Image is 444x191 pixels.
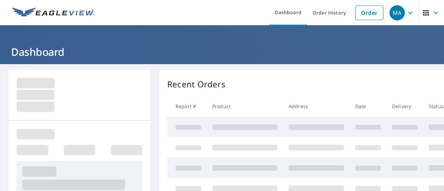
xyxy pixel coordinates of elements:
[386,96,423,116] th: Delivery
[12,8,94,18] img: EV Logo
[8,45,436,59] h1: Dashboard
[207,96,283,116] th: Product
[283,96,350,116] th: Address
[167,96,207,116] th: Report #
[167,78,225,90] p: Recent Orders
[355,6,383,20] a: Order
[390,5,405,20] div: MA
[350,96,386,116] th: Date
